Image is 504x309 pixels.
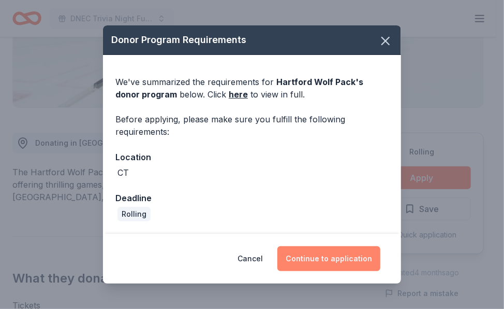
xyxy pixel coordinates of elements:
button: Continue to application [277,246,380,271]
div: Deadline [115,191,389,205]
div: We've summarized the requirements for below. Click to view in full. [115,76,389,101]
button: Cancel [238,246,263,271]
div: Location [115,150,389,164]
div: Donor Program Requirements [103,25,401,55]
div: Rolling [117,207,151,221]
a: here [229,88,248,101]
div: CT [117,166,129,179]
div: Before applying, please make sure you fulfill the following requirements: [115,113,389,138]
